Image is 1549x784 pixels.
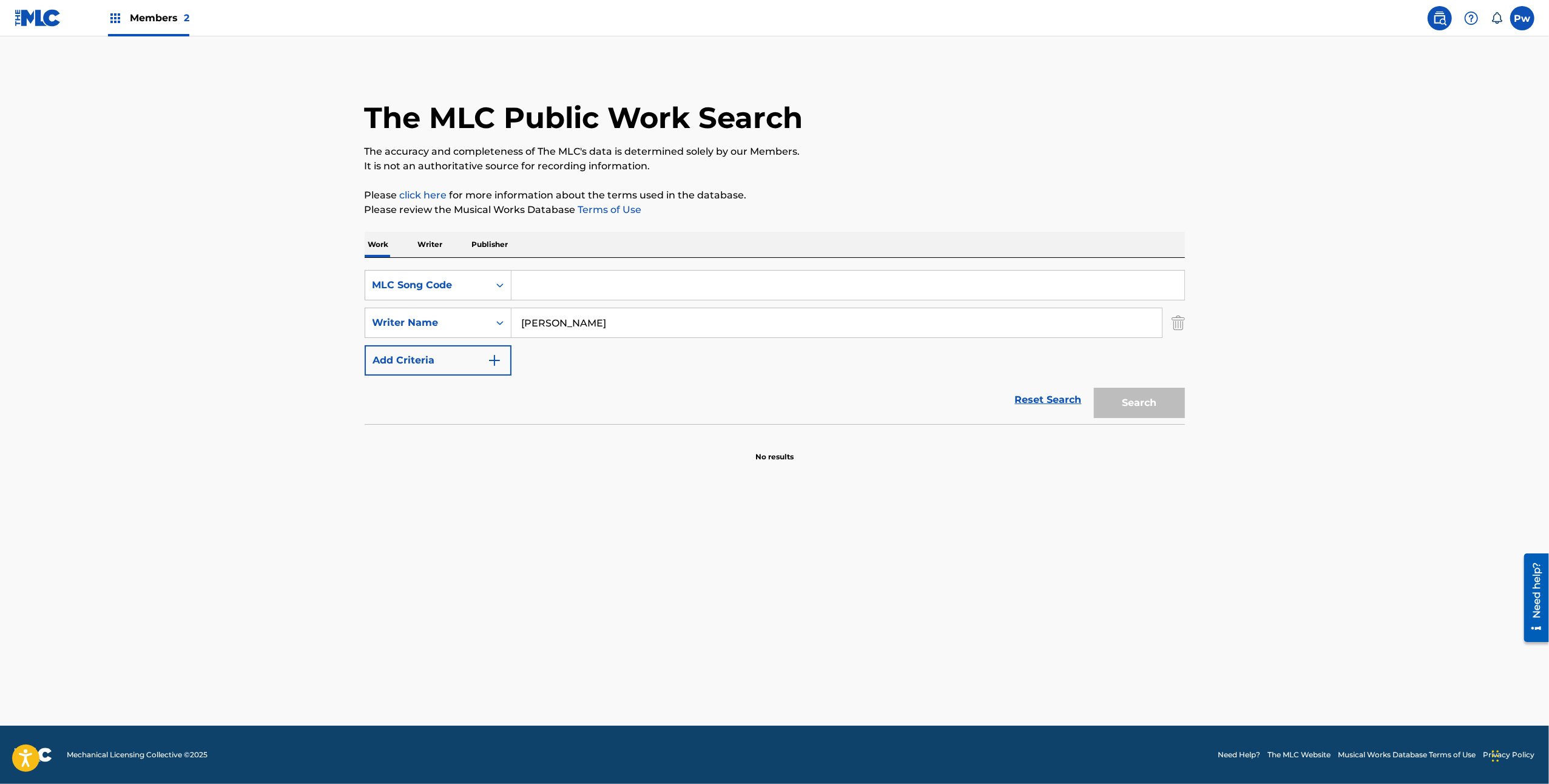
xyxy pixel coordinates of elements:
[1483,749,1534,760] a: Privacy Policy
[1172,308,1185,338] img: Delete Criterion
[1491,12,1503,24] div: Notifications
[1009,387,1088,413] a: Reset Search
[414,232,447,257] p: Writer
[400,189,447,201] a: click here
[373,278,482,292] div: MLC Song Code
[130,11,189,25] span: Members
[1459,6,1483,30] div: Help
[1515,549,1549,646] iframe: Resource Center
[1488,726,1549,784] iframe: Chat Widget
[365,188,1185,203] p: Please for more information about the terms used in the database.
[365,100,803,136] h1: The MLC Public Work Search
[15,748,52,762] img: logo
[576,204,642,215] a: Terms of Use
[365,203,1185,217] p: Please review the Musical Works Database
[365,270,1185,424] form: Search Form
[1510,6,1534,30] div: User Menu
[487,353,502,368] img: 9d2ae6d4665cec9f34b9.svg
[468,232,512,257] p: Publisher
[1464,11,1479,25] img: help
[15,9,61,27] img: MLC Logo
[1433,11,1447,25] img: search
[67,749,208,760] span: Mechanical Licensing Collective © 2025
[755,437,794,462] p: No results
[365,159,1185,174] p: It is not an authoritative source for recording information.
[1428,6,1452,30] a: Public Search
[1492,738,1499,774] div: Drag
[365,232,393,257] p: Work
[373,316,482,330] div: Writer Name
[108,11,123,25] img: Top Rightsholders
[365,345,511,376] button: Add Criteria
[1338,749,1476,760] a: Musical Works Database Terms of Use
[184,12,189,24] span: 2
[1218,749,1260,760] a: Need Help?
[1267,749,1331,760] a: The MLC Website
[365,144,1185,159] p: The accuracy and completeness of The MLC's data is determined solely by our Members.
